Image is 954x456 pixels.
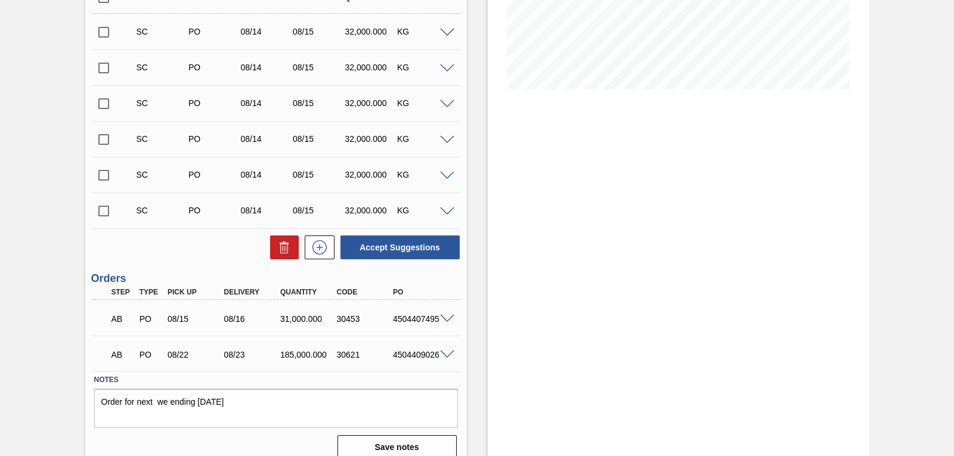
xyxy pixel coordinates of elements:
[290,63,347,72] div: 08/15/2025
[299,235,334,259] div: New suggestion
[238,63,295,72] div: 08/14/2025
[109,288,137,296] div: Step
[342,206,399,215] div: 32,000.000
[111,314,134,324] p: AB
[137,350,165,359] div: Purchase order
[134,63,191,72] div: Suggestion Created
[94,389,458,428] textarea: Order for next we ending [DATE]
[342,134,399,144] div: 32,000.000
[340,235,460,259] button: Accept Suggestions
[238,134,295,144] div: 08/14/2025
[277,288,339,296] div: Quantity
[221,288,283,296] div: Delivery
[238,98,295,108] div: 08/14/2025
[277,314,339,324] div: 31,000.000
[264,235,299,259] div: Delete Suggestions
[342,63,399,72] div: 32,000.000
[185,134,243,144] div: Purchase order
[342,170,399,179] div: 32,000.000
[394,98,451,108] div: KG
[238,27,295,36] div: 08/14/2025
[185,63,243,72] div: Purchase order
[238,170,295,179] div: 08/14/2025
[185,27,243,36] div: Purchase order
[334,350,396,359] div: 30621
[185,170,243,179] div: Purchase order
[109,306,137,332] div: Awaiting Pick Up
[94,371,458,389] label: Notes
[111,350,134,359] p: AB
[394,134,451,144] div: KG
[134,27,191,36] div: Suggestion Created
[137,314,165,324] div: Purchase order
[390,314,452,324] div: 4504407495
[165,288,227,296] div: Pick up
[394,206,451,215] div: KG
[277,350,339,359] div: 185,000.000
[134,98,191,108] div: Suggestion Created
[342,98,399,108] div: 32,000.000
[165,314,227,324] div: 08/15/2025
[238,206,295,215] div: 08/14/2025
[390,350,452,359] div: 4504409026
[290,134,347,144] div: 08/15/2025
[221,350,283,359] div: 08/23/2025
[165,350,227,359] div: 08/22/2025
[185,206,243,215] div: Purchase order
[334,288,396,296] div: Code
[394,27,451,36] div: KG
[134,134,191,144] div: Suggestion Created
[185,98,243,108] div: Purchase order
[137,288,165,296] div: Type
[290,206,347,215] div: 08/15/2025
[109,342,137,368] div: Awaiting Pick Up
[221,314,283,324] div: 08/16/2025
[334,314,396,324] div: 30453
[134,170,191,179] div: Suggestion Created
[134,206,191,215] div: Suggestion Created
[390,288,452,296] div: PO
[394,63,451,72] div: KG
[394,170,451,179] div: KG
[290,98,347,108] div: 08/15/2025
[290,27,347,36] div: 08/15/2025
[334,234,461,260] div: Accept Suggestions
[91,272,461,285] h3: Orders
[290,170,347,179] div: 08/15/2025
[342,27,399,36] div: 32,000.000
